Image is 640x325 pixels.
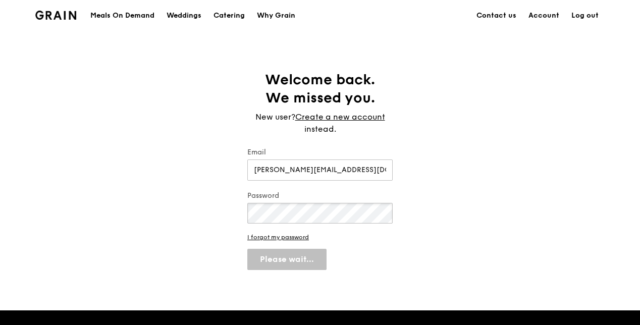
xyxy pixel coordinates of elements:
a: Account [522,1,565,31]
a: I forgot my password [247,234,393,241]
h1: Welcome back. We missed you. [247,71,393,107]
button: Please wait... [247,249,327,270]
div: Catering [214,1,245,31]
span: New user? [255,112,295,122]
a: Weddings [161,1,207,31]
div: Meals On Demand [90,1,154,31]
a: Why Grain [251,1,301,31]
img: Grain [35,11,76,20]
a: Create a new account [295,111,385,123]
label: Password [247,191,393,201]
a: Log out [565,1,605,31]
div: Weddings [167,1,201,31]
div: Why Grain [257,1,295,31]
a: Contact us [470,1,522,31]
span: instead. [304,124,336,134]
a: Catering [207,1,251,31]
label: Email [247,147,393,157]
